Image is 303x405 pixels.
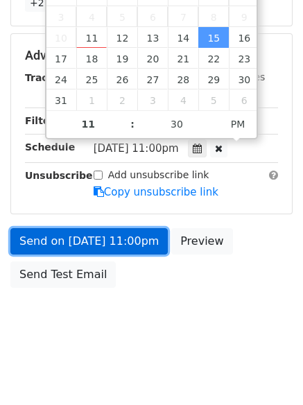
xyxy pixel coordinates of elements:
strong: Filters [25,115,60,126]
span: September 6, 2025 [229,89,259,110]
span: Click to toggle [219,110,257,138]
span: August 17, 2025 [46,48,77,69]
span: August 16, 2025 [229,27,259,48]
span: September 1, 2025 [76,89,107,110]
span: August 18, 2025 [76,48,107,69]
span: August 21, 2025 [168,48,198,69]
span: August 3, 2025 [46,6,77,27]
span: August 23, 2025 [229,48,259,69]
span: September 5, 2025 [198,89,229,110]
span: September 3, 2025 [137,89,168,110]
input: Hour [46,110,131,138]
span: August 30, 2025 [229,69,259,89]
a: Send Test Email [10,261,116,288]
span: August 7, 2025 [168,6,198,27]
label: Add unsubscribe link [108,168,209,182]
a: Send on [DATE] 11:00pm [10,228,168,255]
span: : [130,110,135,138]
div: Send a test email to yourself [3,291,135,311]
span: August 15, 2025 [198,27,229,48]
span: August 22, 2025 [198,48,229,69]
span: [DATE] 11:00pm [94,142,179,155]
strong: Unsubscribe [25,170,93,181]
strong: Schedule [25,141,75,153]
span: August 27, 2025 [137,69,168,89]
span: August 12, 2025 [107,27,137,48]
span: August 10, 2025 [46,27,77,48]
span: August 20, 2025 [137,48,168,69]
h5: Advanced [25,48,278,63]
span: August 19, 2025 [107,48,137,69]
span: August 8, 2025 [198,6,229,27]
span: August 31, 2025 [46,89,77,110]
a: Copy unsubscribe link [94,186,218,198]
span: August 26, 2025 [107,69,137,89]
span: August 11, 2025 [76,27,107,48]
input: Minute [135,110,219,138]
span: August 9, 2025 [229,6,259,27]
span: August 14, 2025 [168,27,198,48]
iframe: Chat Widget [234,338,303,405]
span: August 6, 2025 [137,6,168,27]
span: August 5, 2025 [107,6,137,27]
span: August 28, 2025 [168,69,198,89]
span: August 24, 2025 [46,69,77,89]
span: September 2, 2025 [107,89,137,110]
span: August 4, 2025 [76,6,107,27]
span: August 13, 2025 [137,27,168,48]
a: Preview [171,228,232,255]
strong: Tracking [25,72,71,83]
span: September 4, 2025 [168,89,198,110]
span: August 29, 2025 [198,69,229,89]
span: August 25, 2025 [76,69,107,89]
